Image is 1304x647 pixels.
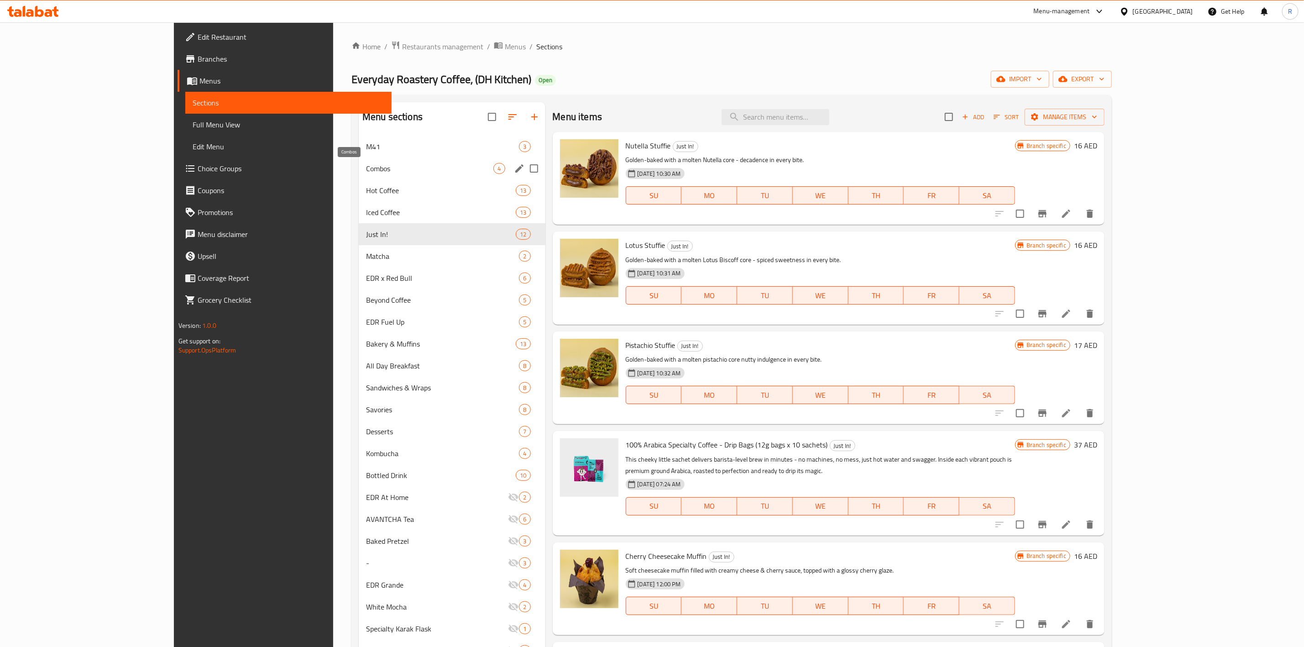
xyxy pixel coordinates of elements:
[508,623,519,634] svg: Inactive section
[366,448,519,459] span: Kombucha
[848,286,904,305] button: TH
[519,537,530,546] span: 3
[685,600,733,613] span: MO
[852,189,901,202] span: TH
[519,426,530,437] div: items
[741,500,789,513] span: TU
[516,340,530,348] span: 13
[626,286,682,305] button: SU
[178,158,392,179] a: Choice Groups
[904,186,959,205] button: FR
[630,389,678,402] span: SU
[685,500,733,513] span: MO
[519,449,530,458] span: 4
[1053,71,1112,88] button: export
[519,579,530,590] div: items
[359,442,545,464] div: Kombucha4
[366,558,508,568] span: -
[366,601,508,612] div: White Mocha
[630,500,678,513] span: SU
[796,600,845,613] span: WE
[359,201,545,223] div: Iced Coffee13
[741,600,789,613] span: TU
[366,251,519,262] div: Matcha
[519,558,530,568] div: items
[366,185,516,196] span: Hot Coffee
[796,500,845,513] span: WE
[796,189,845,202] span: WE
[681,497,737,515] button: MO
[519,273,530,284] div: items
[185,92,392,114] a: Sections
[519,515,530,524] span: 6
[1011,404,1030,423] span: Select to update
[535,76,556,84] span: Open
[560,550,618,608] img: Cherry Cheesecake Muffin
[366,360,519,371] div: All Day Breakfast
[494,41,526,53] a: Menus
[508,558,519,568] svg: Inactive section
[519,252,530,261] span: 2
[366,207,516,218] span: Iced Coffee
[904,597,959,615] button: FR
[366,382,519,393] span: Sandwiches & Wraps
[560,139,618,198] img: Nutella Stuffie
[359,333,545,355] div: Bakery & Muffins13
[793,497,848,515] button: WE
[508,601,519,612] svg: Inactive section
[502,106,524,128] span: Sort sections
[362,110,423,124] h2: Menu sections
[359,311,545,333] div: EDR Fuel Up5
[402,41,483,52] span: Restaurants management
[359,399,545,421] div: Savories8
[848,497,904,515] button: TH
[366,316,519,327] div: EDR Fuel Up
[198,207,384,218] span: Promotions
[366,492,508,503] div: EDR At Home
[366,514,508,525] span: AVANTCHA Tea
[796,389,845,402] span: WE
[907,500,956,513] span: FR
[1079,303,1101,325] button: delete
[560,239,618,297] img: Lotus Stuffie
[959,186,1015,205] button: SA
[508,492,519,503] svg: Inactive section
[366,163,493,174] span: Combos
[959,386,1015,404] button: SA
[741,189,789,202] span: TU
[529,41,533,52] li: /
[519,625,530,633] span: 1
[505,41,526,52] span: Menus
[737,286,793,305] button: TU
[852,389,901,402] span: TH
[1074,139,1097,152] h6: 16 AED
[959,286,1015,305] button: SA
[366,338,516,349] span: Bakery & Muffins
[366,623,508,634] span: Specialty Karak Flask
[1074,339,1097,352] h6: 17 AED
[685,189,733,202] span: MO
[1061,308,1072,319] a: Edit menu item
[677,341,703,352] div: Just In!
[366,536,508,547] span: Baked Pretzel
[904,497,959,515] button: FR
[366,295,519,305] span: Beyond Coffee
[848,597,904,615] button: TH
[991,71,1049,88] button: import
[1032,613,1053,635] button: Branch-specific-item
[963,289,1011,302] span: SA
[178,223,392,245] a: Menu disclaimer
[493,163,505,174] div: items
[626,154,1015,166] p: Golden-baked with a molten Nutella core - decadence in every bite.
[366,426,519,437] span: Desserts
[519,581,530,589] span: 4
[519,603,530,611] span: 2
[516,229,530,240] div: items
[178,245,392,267] a: Upsell
[959,497,1015,515] button: SA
